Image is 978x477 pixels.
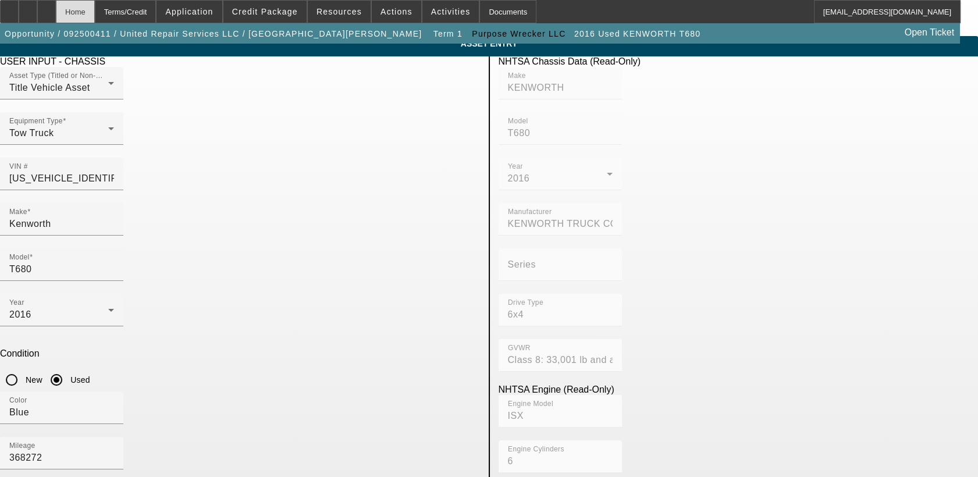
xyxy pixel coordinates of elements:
[68,374,90,386] label: Used
[508,344,531,352] mat-label: GVWR
[9,397,27,404] mat-label: Color
[508,446,564,453] mat-label: Engine Cylinders
[508,163,523,170] mat-label: Year
[9,83,90,92] span: Title Vehicle Asset
[422,1,479,23] button: Activities
[9,163,28,170] mat-label: VIN #
[165,7,213,16] span: Application
[508,400,553,408] mat-label: Engine Model
[232,7,298,16] span: Credit Package
[900,23,959,42] a: Open Ticket
[9,128,54,138] span: Tow Truck
[472,29,566,38] span: Purpose Wrecker LLC
[508,208,552,216] mat-label: Manufacturer
[9,309,31,319] span: 2016
[223,1,307,23] button: Credit Package
[9,208,27,216] mat-label: Make
[469,23,568,44] button: Purpose Wrecker LLC
[9,254,30,261] mat-label: Model
[508,299,543,307] mat-label: Drive Type
[308,1,371,23] button: Resources
[431,7,471,16] span: Activities
[574,29,700,38] span: 2016 Used KENWORTH T680
[5,29,422,38] span: Opportunity / 092500411 / United Repair Services LLC / [GEOGRAPHIC_DATA][PERSON_NAME]
[9,118,63,125] mat-label: Equipment Type
[157,1,222,23] button: Application
[9,72,116,80] mat-label: Asset Type (Titled or Non-Titled)
[508,118,528,125] mat-label: Model
[9,442,35,450] mat-label: Mileage
[9,299,24,307] mat-label: Year
[508,259,536,269] mat-label: Series
[372,1,421,23] button: Actions
[380,7,412,16] span: Actions
[433,29,463,38] span: Term 1
[508,72,526,80] mat-label: Make
[23,374,42,386] label: New
[571,23,703,44] button: 2016 Used KENWORTH T680
[316,7,362,16] span: Resources
[429,23,467,44] button: Term 1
